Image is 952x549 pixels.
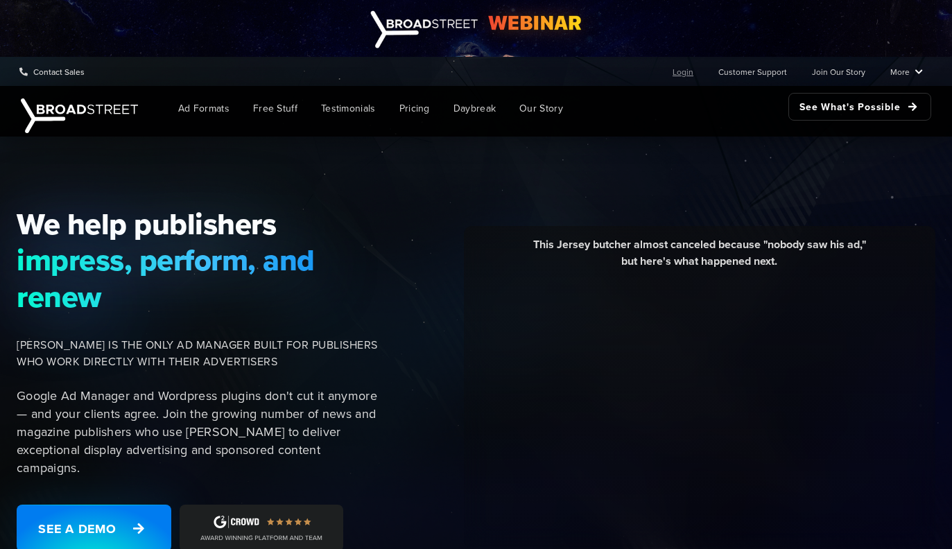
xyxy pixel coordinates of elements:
a: Pricing [389,93,440,124]
span: impress, perform, and renew [17,242,381,315]
span: Daybreak [453,101,496,116]
a: Testimonials [311,93,386,124]
span: Testimonials [321,101,376,116]
a: Customer Support [718,58,787,85]
span: Free Stuff [253,101,297,116]
a: Our Story [509,93,573,124]
img: Broadstreet | The Ad Manager for Small Publishers [21,98,138,133]
a: See What's Possible [788,93,931,121]
a: Contact Sales [19,58,85,85]
span: [PERSON_NAME] IS THE ONLY AD MANAGER BUILT FOR PUBLISHERS WHO WORK DIRECTLY WITH THEIR ADVERTISERS [17,337,381,370]
nav: Main [146,86,931,131]
a: Login [673,58,693,85]
a: Ad Formats [168,93,240,124]
p: Google Ad Manager and Wordpress plugins don't cut it anymore — and your clients agree. Join the g... [17,387,381,477]
span: Pricing [399,101,430,116]
iframe: YouTube video player [474,280,925,533]
div: This Jersey butcher almost canceled because "nobody saw his ad," but here's what happened next. [474,236,925,280]
a: Free Stuff [243,93,308,124]
a: Join Our Story [812,58,865,85]
span: We help publishers [17,206,381,242]
a: Daybreak [443,93,506,124]
span: Our Story [519,101,563,116]
a: More [890,58,923,85]
span: Ad Formats [178,101,230,116]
